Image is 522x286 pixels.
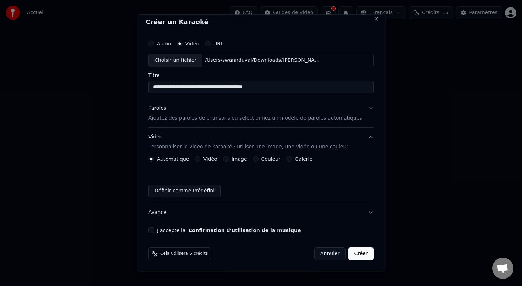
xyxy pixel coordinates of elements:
[146,19,376,25] h2: Créer un Karaoké
[148,133,348,150] div: Vidéo
[148,128,374,156] button: VidéoPersonnaliser le vidéo de karaoké : utiliser une image, une vidéo ou une couleur
[295,156,312,161] label: Galerie
[203,156,217,161] label: Vidéo
[148,99,374,127] button: ParolesAjoutez des paroles de chansons ou sélectionnez un modèle de paroles automatiques
[157,156,189,161] label: Automatique
[157,41,171,46] label: Audio
[213,41,223,46] label: URL
[185,41,199,46] label: Vidéo
[148,143,348,150] p: Personnaliser le vidéo de karaoké : utiliser une image, une vidéo ou une couleur
[148,203,374,222] button: Avancé
[148,115,362,122] p: Ajoutez des paroles de chansons ou sélectionnez un modèle de paroles automatiques
[148,185,221,197] button: Définir comme Prédéfini
[349,247,374,260] button: Créer
[261,156,281,161] label: Couleur
[148,156,374,203] div: VidéoPersonnaliser le vidéo de karaoké : utiliser une image, une vidéo ou une couleur
[149,54,202,67] div: Choisir un fichier
[189,228,301,233] button: J'accepte la
[232,156,247,161] label: Image
[202,57,323,64] div: /Users/swannduval/Downloads/[PERSON_NAME] - Place des grands hommes (Karaoké).mp4
[314,247,346,260] button: Annuler
[148,73,374,78] label: Titre
[160,251,208,257] span: Cela utilisera 6 crédits
[157,228,301,233] label: J'accepte la
[148,105,166,112] div: Paroles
